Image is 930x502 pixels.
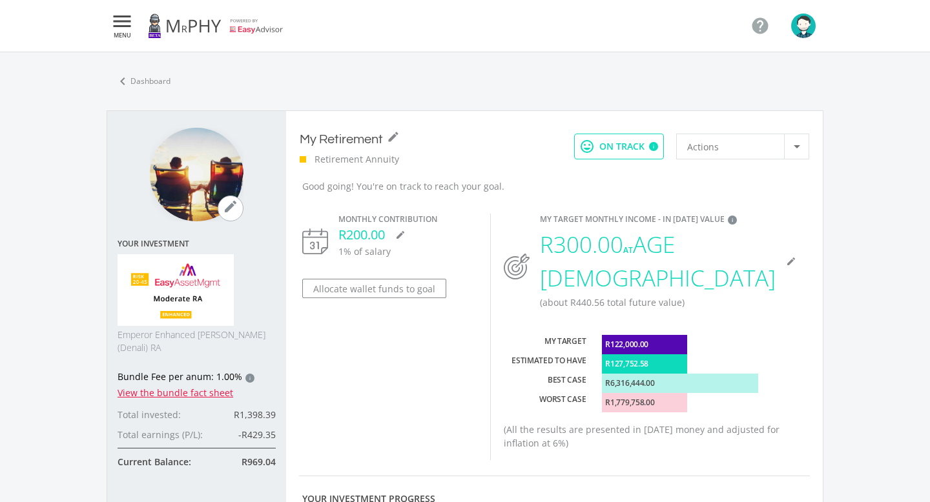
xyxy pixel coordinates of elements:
[118,239,276,248] span: Your Investment
[338,245,477,258] p: 1% of salary
[504,335,586,354] div: My Target
[781,252,801,271] button: mode_edit
[118,254,234,326] img: EMPBundle_EModerateRA.png
[338,225,477,245] div: R200.00
[302,179,504,193] p: Good going! You're on track to reach your goal.
[302,228,328,254] img: calendar-icon.svg
[540,296,801,309] p: (about R440.56 total future value)
[387,130,400,143] i: mode_edit
[540,228,776,296] div: R300.00 age [DEMOGRAPHIC_DATA]
[504,393,586,412] div: Worst case
[302,279,446,298] button: Allocate wallet funds to goal
[602,393,687,412] div: R1,779,758.00
[118,328,276,354] span: Emperor Enhanced [PERSON_NAME] (Denali) RA
[118,370,276,386] div: Bundle Fee per anum: 1.00%
[118,428,212,441] div: Total earnings (P/L):
[338,214,477,225] div: Monthly Contribution
[212,455,276,468] div: R969.04
[118,387,233,399] a: View the bundle fact sheet
[579,139,595,154] i: mood
[599,142,645,151] span: ON TRACK
[687,134,719,159] span: Actions
[791,14,816,38] img: avatar.png
[107,13,138,39] button:  MENU
[504,254,530,279] img: target-icon.svg
[110,32,134,38] span: MENU
[300,152,470,166] div: Retirement Annuity
[623,245,633,256] span: at
[504,354,586,374] div: Estimated to have
[540,214,801,228] div: My Target Monthly Income - In [DATE] Value
[602,374,758,393] div: R6,316,444.00
[245,374,254,383] div: i
[115,74,130,89] i: chevron_left
[786,256,796,266] i: mode_edit
[110,14,134,29] i: 
[300,127,404,147] h3: My Retirement
[602,335,687,354] div: R122,000.00
[212,428,276,441] div: -R429.35
[745,11,775,41] a: 
[218,196,243,221] button: mode_edit
[728,216,737,225] div: i
[223,199,238,214] i: mode_edit
[118,455,212,468] div: Current Balance:
[118,408,212,421] div: Total invested:
[395,230,406,240] i: mode_edit
[750,16,770,35] i: 
[504,423,787,450] p: (All the results are presented in [DATE] money and adjusted for inflation at 6%)
[602,354,687,374] div: R127,752.58
[649,142,658,151] div: i
[390,225,411,245] button: mode_edit
[212,408,276,421] div: R1,398.39
[504,374,586,393] div: Best case
[107,68,179,95] a: chevron_leftDashboard
[383,127,404,146] button: mode_edit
